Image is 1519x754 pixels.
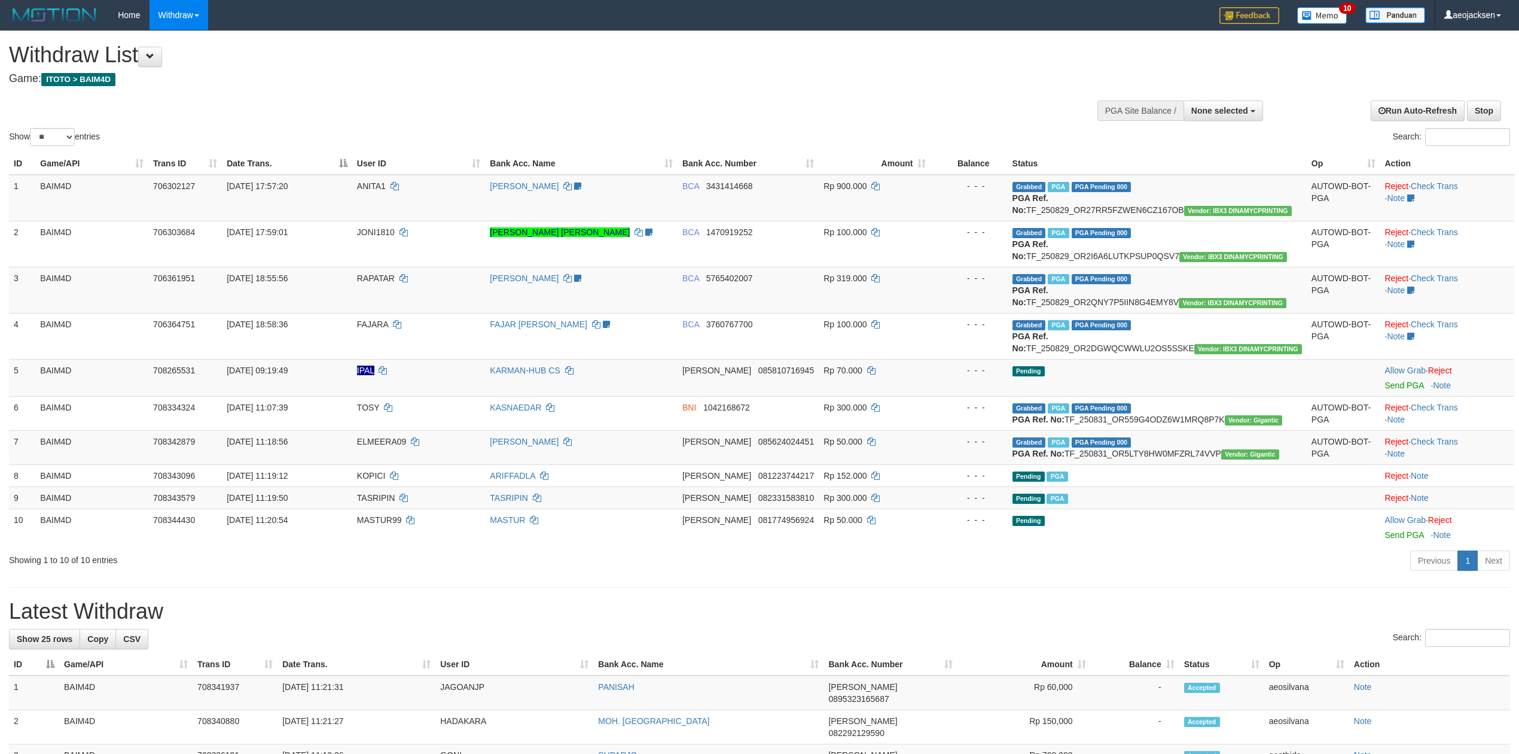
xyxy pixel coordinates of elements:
span: Copy 082331583810 to clipboard [758,493,814,503]
a: Next [1477,551,1510,571]
div: - - - [935,364,1002,376]
td: · · [1380,430,1515,464]
span: [DATE] 11:20:54 [227,515,288,525]
span: Grabbed [1012,320,1046,330]
span: Pending [1012,472,1045,482]
span: 708342879 [153,437,195,446]
th: ID [9,153,35,175]
a: Check Trans [1411,273,1458,283]
span: PGA Pending [1072,274,1131,284]
td: 7 [9,430,35,464]
td: · [1380,487,1515,509]
span: Rp 900.000 [823,181,867,191]
a: Note [1411,493,1429,503]
b: PGA Ref. No: [1012,285,1048,307]
img: panduan.png [1365,7,1425,23]
span: Copy 0895323165687 to clipboard [828,694,889,704]
img: MOTION_logo.png [9,6,100,24]
span: Pending [1012,516,1045,526]
a: Allow Grab [1385,515,1426,525]
td: · · [1380,313,1515,359]
label: Search: [1393,128,1510,146]
span: Rp 319.000 [823,273,867,283]
a: KARMAN-HUB CS [490,366,560,375]
span: Copy 5765402007 to clipboard [706,273,753,283]
a: Note [1387,193,1405,203]
a: Reject [1428,515,1452,525]
a: Reject [1385,493,1409,503]
span: [DATE] 11:07:39 [227,403,288,412]
td: 1 [9,676,59,710]
td: · · [1380,267,1515,313]
a: PANISAH [598,682,634,692]
td: BAIM4D [59,676,193,710]
span: Accepted [1184,717,1220,727]
span: [DATE] 17:57:20 [227,181,288,191]
span: BCA [682,181,699,191]
th: Op: activate to sort column ascending [1307,153,1380,175]
td: AUTOWD-BOT-PGA [1307,430,1380,464]
td: HADAKARA [435,710,593,744]
th: Action [1380,153,1515,175]
th: Status [1008,153,1307,175]
a: Note [1354,682,1372,692]
span: [DATE] 09:19:49 [227,366,288,375]
th: Amount: activate to sort column ascending [819,153,931,175]
a: Note [1387,415,1405,424]
td: 3 [9,267,35,313]
td: 4 [9,313,35,359]
a: Previous [1410,551,1458,571]
th: Balance: activate to sort column ascending [1091,653,1179,676]
span: 706302127 [153,181,195,191]
select: Showentries [30,128,75,146]
td: 9 [9,487,35,509]
a: [PERSON_NAME] [490,437,559,446]
h1: Withdraw List [9,43,1001,67]
td: [DATE] 11:21:31 [277,676,435,710]
td: TF_250829_OR2DGWQCWWLU2OS5SSKE [1008,313,1307,359]
td: · [1380,509,1515,546]
td: BAIM4D [35,359,148,396]
div: PGA Site Balance / [1097,101,1184,121]
h1: Latest Withdraw [9,600,1510,624]
td: · · [1380,396,1515,430]
span: [PERSON_NAME] [682,437,751,446]
th: User ID: activate to sort column ascending [352,153,485,175]
span: Copy 082292129590 to clipboard [828,728,884,738]
th: Balance [931,153,1007,175]
a: Copy [80,629,116,649]
span: [PERSON_NAME] [828,682,897,692]
a: Reject [1385,437,1409,446]
td: Rp 60,000 [957,676,1091,710]
span: Marked by aeoyuva [1048,274,1069,284]
input: Search: [1425,128,1510,146]
img: Button%20Memo.svg [1297,7,1347,24]
a: Note [1354,716,1372,726]
span: [DATE] 11:19:12 [227,471,288,481]
div: Showing 1 to 10 of 10 entries [9,549,624,566]
span: [DATE] 18:58:36 [227,320,288,329]
td: BAIM4D [35,267,148,313]
span: [DATE] 18:55:56 [227,273,288,283]
span: Copy 3431414668 to clipboard [706,181,753,191]
span: BCA [682,273,699,283]
span: Marked by aeothida [1048,403,1069,414]
span: RAPATAR [357,273,395,283]
a: Send PGA [1385,381,1424,390]
span: 708334324 [153,403,195,412]
span: ELMEERA09 [357,437,406,446]
span: [DATE] 11:18:56 [227,437,288,446]
a: ARIFFADLA [490,471,535,481]
td: AUTOWD-BOT-PGA [1307,221,1380,267]
td: BAIM4D [35,464,148,487]
a: 1 [1457,551,1478,571]
div: - - - [935,272,1002,284]
span: [DATE] 11:19:50 [227,493,288,503]
span: Pending [1012,366,1045,376]
td: TF_250831_OR5LTY8HW0MFZRL74VVP [1008,430,1307,464]
div: - - - [935,318,1002,330]
th: Status: activate to sort column ascending [1179,653,1264,676]
th: Game/API: activate to sort column ascending [59,653,193,676]
span: Marked by aeosilvana [1047,494,1067,504]
b: PGA Ref. No: [1012,193,1048,215]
